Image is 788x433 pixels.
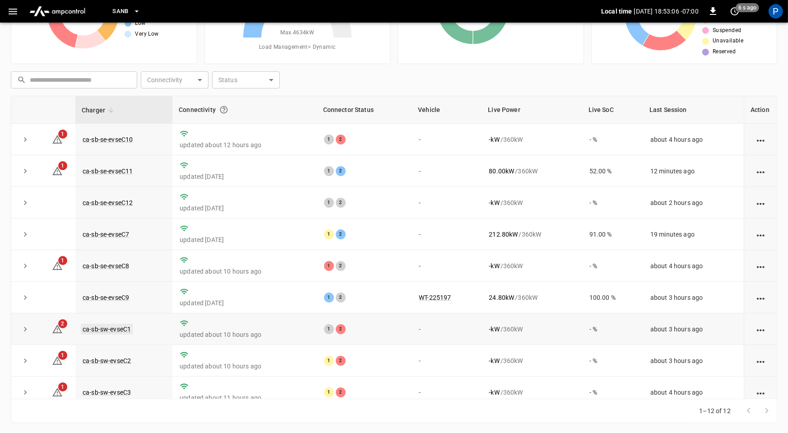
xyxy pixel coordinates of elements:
p: updated about 11 hours ago [180,393,309,402]
button: expand row [19,386,32,399]
div: action cell options [755,261,766,270]
button: expand row [19,354,32,368]
div: 1 [324,229,334,239]
td: 12 minutes ago [643,155,744,187]
div: / 360 kW [489,167,575,176]
div: 2 [336,293,346,303]
td: - [412,124,482,155]
p: updated [DATE] [180,298,309,307]
button: Connection between the charger and our software. [216,102,232,118]
a: ca-sb-sw-evseC1 [81,324,133,335]
div: profile-icon [769,4,783,19]
div: 2 [336,261,346,271]
td: - % [582,187,643,219]
div: action cell options [755,325,766,334]
td: about 2 hours ago [643,187,744,219]
td: - % [582,250,643,282]
a: 1 [52,388,63,396]
button: expand row [19,228,32,241]
td: - [412,219,482,250]
a: WT-225197 [419,294,451,301]
a: 1 [52,167,63,174]
td: - [412,187,482,219]
a: 1 [52,262,63,269]
button: SanB [109,3,144,20]
div: 1 [324,324,334,334]
td: 52.00 % [582,155,643,187]
div: 1 [324,166,334,176]
div: 2 [336,324,346,334]
td: - [412,345,482,377]
div: action cell options [755,388,766,397]
td: about 4 hours ago [643,124,744,155]
span: SanB [112,6,129,17]
button: set refresh interval [728,4,742,19]
td: 19 minutes ago [643,219,744,250]
div: / 360 kW [489,261,575,270]
button: expand row [19,291,32,304]
a: ca-sb-se-evseC8 [83,262,129,270]
td: - % [582,345,643,377]
p: - kW [489,356,499,365]
td: - % [582,377,643,408]
p: 80.00 kW [489,167,514,176]
button: expand row [19,164,32,178]
td: - [412,250,482,282]
button: expand row [19,322,32,336]
a: 1 [52,357,63,364]
span: Very Low [135,30,158,39]
th: Vehicle [412,96,482,124]
div: 2 [336,356,346,366]
span: Low [135,19,145,28]
p: - kW [489,325,499,334]
p: updated [DATE] [180,172,309,181]
div: 2 [336,166,346,176]
td: - % [582,124,643,155]
div: / 360 kW [489,135,575,144]
div: / 360 kW [489,293,575,302]
div: action cell options [755,167,766,176]
td: 100.00 % [582,282,643,313]
div: 2 [336,135,346,144]
td: about 4 hours ago [643,377,744,408]
a: ca-sb-se-evseC11 [83,168,133,175]
div: / 360 kW [489,356,575,365]
div: / 360 kW [489,388,575,397]
p: updated about 12 hours ago [180,140,309,149]
th: Live Power [482,96,582,124]
button: expand row [19,259,32,273]
div: 1 [324,198,334,208]
button: expand row [19,133,32,146]
span: 1 [58,256,67,265]
p: 1–12 of 12 [700,406,731,415]
p: - kW [489,261,499,270]
div: action cell options [755,356,766,365]
span: 1 [58,161,67,170]
div: action cell options [755,293,766,302]
button: expand row [19,196,32,210]
td: 91.00 % [582,219,643,250]
span: Charger [82,105,117,116]
div: / 360 kW [489,198,575,207]
span: Suspended [713,26,742,35]
a: ca-sb-se-evseC12 [83,199,133,206]
th: Action [744,96,777,124]
div: 1 [324,261,334,271]
p: - kW [489,198,499,207]
span: 1 [58,382,67,391]
td: - [412,377,482,408]
td: about 3 hours ago [643,345,744,377]
div: 1 [324,293,334,303]
div: Connectivity [179,102,310,118]
p: updated [DATE] [180,235,309,244]
div: action cell options [755,230,766,239]
a: ca-sb-se-evseC7 [83,231,129,238]
td: about 3 hours ago [643,313,744,345]
th: Last Session [643,96,744,124]
div: action cell options [755,198,766,207]
span: Load Management = Dynamic [259,43,336,52]
p: updated about 10 hours ago [180,267,309,276]
span: 1 [58,351,67,360]
td: - [412,155,482,187]
div: 2 [336,198,346,208]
